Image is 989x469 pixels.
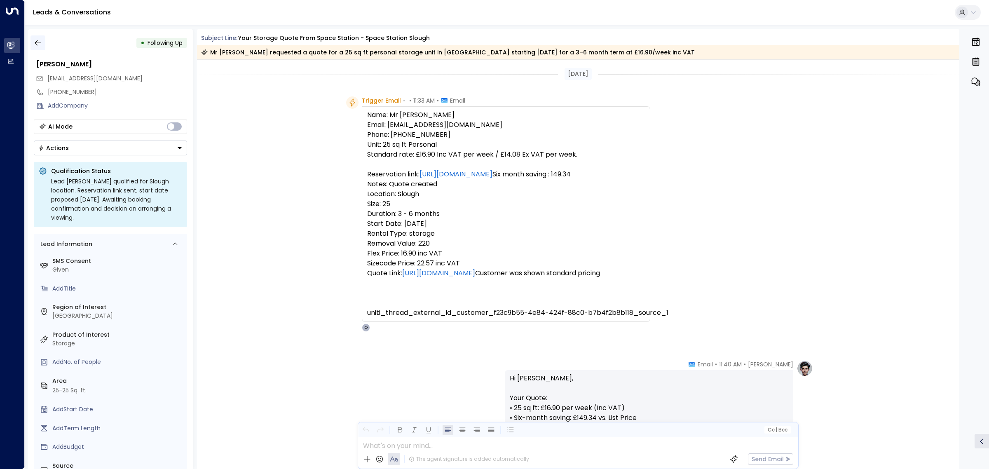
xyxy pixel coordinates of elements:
label: Area [52,377,184,385]
div: AddNo. of People [52,358,184,366]
div: [GEOGRAPHIC_DATA] [52,312,184,320]
div: Button group with a nested menu [34,141,187,155]
span: Email [450,96,465,105]
button: Redo [375,425,385,435]
span: • [403,96,405,105]
div: [PERSON_NAME] [36,59,187,69]
p: Qualification Status [51,167,182,175]
span: Subject Line: [201,34,237,42]
span: simoncleggy4@gmail.com [47,74,143,83]
span: 11:33 AM [413,96,435,105]
img: profile-logo.png [797,360,813,377]
button: Actions [34,141,187,155]
span: [PERSON_NAME] [748,360,793,368]
label: SMS Consent [52,257,184,265]
a: [URL][DOMAIN_NAME] [402,268,475,278]
a: [URL][DOMAIN_NAME] [420,169,492,179]
span: • [437,96,439,105]
div: The agent signature is added automatically [409,455,529,463]
label: Product of Interest [52,331,184,339]
span: Email [698,360,713,368]
div: AddTitle [52,284,184,293]
span: 11:40 AM [719,360,742,368]
div: Given [52,265,184,274]
button: Cc|Bcc [764,426,790,434]
div: AI Mode [48,122,73,131]
div: O [362,324,370,332]
div: Lead [PERSON_NAME] qualified for Slough location. Reservation link sent; start date proposed [DAT... [51,177,182,222]
div: [PHONE_NUMBER] [48,88,187,96]
div: Storage [52,339,184,348]
div: 25-25 Sq. ft. [52,386,87,395]
pre: Name: Mr [PERSON_NAME] Email: [EMAIL_ADDRESS][DOMAIN_NAME] Phone: [PHONE_NUMBER] Unit: 25 sq ft P... [367,110,645,318]
span: • [409,96,411,105]
div: AddStart Date [52,405,184,414]
div: • [141,35,145,50]
div: Lead Information [37,240,92,249]
div: Actions [38,144,69,152]
div: Your storage quote from Space Station - Space Station Slough [238,34,430,42]
label: Region of Interest [52,303,184,312]
div: AddTerm Length [52,424,184,433]
span: Trigger Email [362,96,401,105]
div: [DATE] [565,68,592,80]
span: Cc Bcc [767,427,787,433]
div: AddBudget [52,443,184,451]
span: • [744,360,746,368]
div: Mr [PERSON_NAME] requested a quote for a 25 sq ft personal storage unit in [GEOGRAPHIC_DATA] star... [201,48,695,56]
span: Following Up [148,39,183,47]
span: [EMAIL_ADDRESS][DOMAIN_NAME] [47,74,143,82]
button: Undo [361,425,371,435]
span: • [715,360,717,368]
a: Leads & Conversations [33,7,111,17]
div: AddCompany [48,101,187,110]
span: | [776,427,777,433]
